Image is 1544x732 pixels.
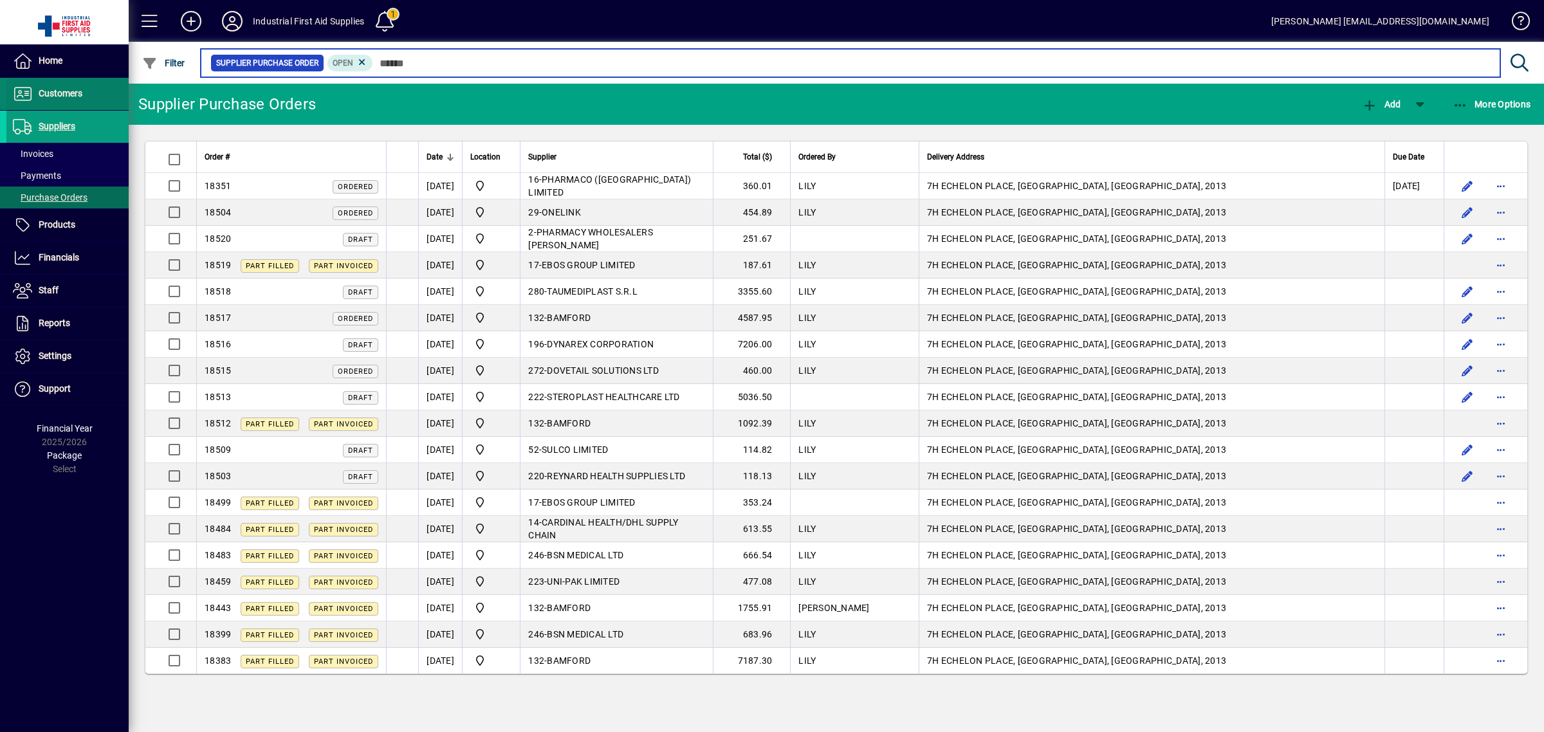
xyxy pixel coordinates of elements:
span: 132 [528,313,544,323]
span: Draft [348,235,373,244]
td: 7H ECHELON PLACE, [GEOGRAPHIC_DATA], [GEOGRAPHIC_DATA], 2013 [919,595,1384,621]
a: Knowledge Base [1502,3,1528,44]
td: 477.08 [713,569,790,595]
td: 5036.50 [713,384,790,410]
span: BAMFORD [547,603,591,613]
span: 52 [528,444,539,455]
span: EBOS GROUP LIMITED [542,260,636,270]
span: 280 [528,286,544,297]
span: BAMFORD [547,655,591,666]
span: INDUSTRIAL FIRST AID SUPPLIES LTD [470,363,512,378]
div: Order # [205,150,378,164]
span: ONELINK [542,207,581,217]
td: - [520,199,713,226]
a: Invoices [6,143,129,165]
button: More options [1491,255,1511,275]
button: More options [1491,439,1511,460]
td: [DATE] [418,199,462,226]
td: - [520,569,713,595]
span: 246 [528,550,544,560]
span: BSN MEDICAL LTD [547,550,623,560]
td: 7H ECHELON PLACE, [GEOGRAPHIC_DATA], [GEOGRAPHIC_DATA], 2013 [919,358,1384,384]
button: More options [1491,413,1511,434]
button: More options [1491,387,1511,407]
span: EBOS GROUP LIMITED [542,497,636,508]
span: Draft [348,394,373,402]
td: [DATE] [418,384,462,410]
span: CARDINAL HEALTH/DHL SUPPLY CHAIN [528,517,678,540]
span: 222 [528,392,544,402]
span: LILY [798,207,816,217]
span: 18520 [205,233,231,244]
td: 666.54 [713,542,790,569]
span: Open [333,59,353,68]
button: Edit [1457,360,1478,381]
td: 7H ECHELON PLACE, [GEOGRAPHIC_DATA], [GEOGRAPHIC_DATA], 2013 [919,279,1384,305]
span: 272 [528,365,544,376]
a: Products [6,209,129,241]
span: Order # [205,150,230,164]
span: 246 [528,629,544,639]
span: UNI-PAK LIMITED [547,576,620,587]
span: INDUSTRIAL FIRST AID SUPPLIES LTD [470,442,512,457]
span: LILY [798,629,816,639]
span: LILY [798,339,816,349]
span: Products [39,219,75,230]
td: - [520,358,713,384]
span: 18459 [205,576,231,587]
div: Due Date [1393,150,1436,164]
td: 4587.95 [713,305,790,331]
span: 18351 [205,181,231,191]
td: [DATE] [1384,173,1444,199]
button: More options [1491,545,1511,565]
span: 29 [528,207,539,217]
span: Staff [39,285,59,295]
span: Ordered [338,367,373,376]
span: INDUSTRIAL FIRST AID SUPPLIES LTD [470,495,512,510]
td: - [520,279,713,305]
span: INDUSTRIAL FIRST AID SUPPLIES LTD [470,257,512,273]
td: [DATE] [418,226,462,252]
span: INDUSTRIAL FIRST AID SUPPLIES LTD [470,178,512,194]
button: More options [1491,492,1511,513]
span: 18512 [205,418,231,428]
span: INDUSTRIAL FIRST AID SUPPLIES LTD [470,574,512,589]
button: Edit [1457,334,1478,354]
span: Supplier [528,150,556,164]
span: Ordered [338,209,373,217]
td: 7187.30 [713,648,790,673]
span: LILY [798,286,816,297]
button: Edit [1457,307,1478,328]
td: - [520,490,713,516]
span: BSN MEDICAL LTD [547,629,623,639]
span: INDUSTRIAL FIRST AID SUPPLIES LTD [470,310,512,325]
td: 1092.39 [713,410,790,437]
span: Due Date [1393,150,1424,164]
button: Edit [1457,387,1478,407]
span: Part Filled [246,552,294,560]
span: LILY [798,576,816,587]
span: 132 [528,603,544,613]
button: More options [1491,202,1511,223]
span: PHARMACO ([GEOGRAPHIC_DATA]) LIMITED [528,174,691,197]
div: Supplier Purchase Orders [138,94,316,114]
span: 132 [528,655,544,666]
span: 18383 [205,655,231,666]
span: Part Filled [246,605,294,613]
td: - [520,331,713,358]
td: 460.00 [713,358,790,384]
span: BAMFORD [547,313,591,323]
a: Customers [6,78,129,110]
span: Invoices [13,149,53,159]
span: Ordered [338,183,373,191]
a: Purchase Orders [6,187,129,208]
span: STEROPLAST HEALTHCARE LTD [547,392,679,402]
td: 118.13 [713,463,790,490]
td: [DATE] [418,252,462,279]
td: [DATE] [418,331,462,358]
span: 18504 [205,207,231,217]
span: LILY [798,655,816,666]
span: DYNAREX CORPORATION [547,339,654,349]
span: Suppliers [39,121,75,131]
span: INDUSTRIAL FIRST AID SUPPLIES LTD [470,521,512,536]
